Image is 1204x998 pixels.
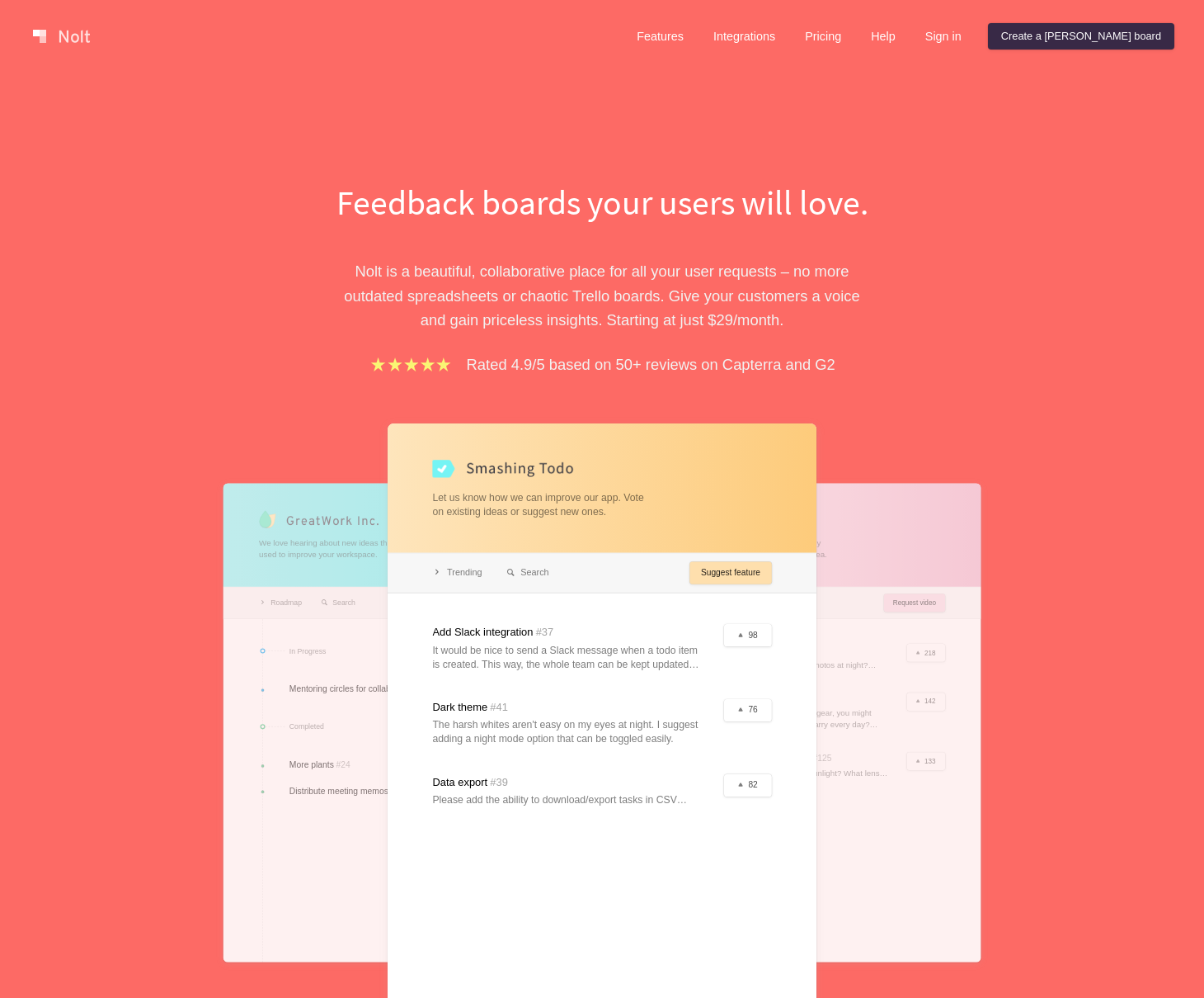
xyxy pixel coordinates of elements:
a: Sign in [912,23,975,50]
a: Help [858,23,909,50]
p: Rated 4.9/5 based on 50+ reviews on Capterra and G2 [467,352,835,376]
img: stars.b067e34983.png [369,355,453,374]
a: Features [623,23,697,50]
a: Integrations [700,23,788,50]
a: Pricing [792,23,854,50]
a: Create a [PERSON_NAME] board [988,23,1174,50]
p: Nolt is a beautiful, collaborative place for all your user requests – no more outdated spreadshee... [317,259,887,332]
h1: Feedback boards your users will love. [317,178,887,226]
